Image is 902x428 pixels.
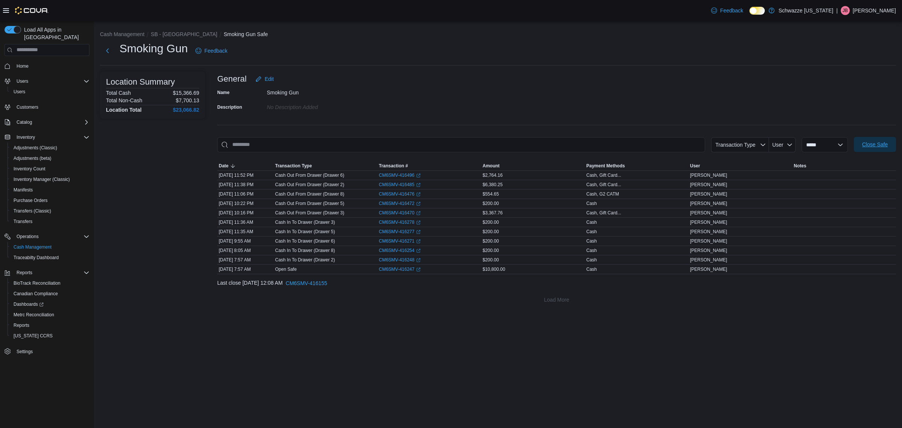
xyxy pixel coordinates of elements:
[379,210,421,216] a: CM6SMV-416470External link
[2,231,92,242] button: Operations
[14,255,59,261] span: Traceabilty Dashboard
[690,182,727,188] span: [PERSON_NAME]
[379,163,408,169] span: Transaction #
[275,257,335,263] p: Cash In To Drawer (Drawer 2)
[14,301,44,307] span: Dashboards
[217,161,274,170] button: Date
[586,238,597,244] div: Cash
[483,163,499,169] span: Amount
[11,87,89,96] span: Users
[8,252,92,263] button: Traceabilty Dashboard
[2,102,92,112] button: Customers
[14,322,29,328] span: Reports
[11,289,89,298] span: Canadian Compliance
[217,255,274,264] div: [DATE] 7:57 AM
[11,185,89,194] span: Manifests
[217,265,274,274] div: [DATE] 7:57 AM
[8,206,92,216] button: Transfers (Classic)
[690,219,727,225] span: [PERSON_NAME]
[720,7,743,14] span: Feedback
[853,6,896,15] p: [PERSON_NAME]
[14,118,35,127] button: Catalog
[690,266,727,272] span: [PERSON_NAME]
[586,266,597,272] div: Cash
[11,253,62,262] a: Traceabilty Dashboard
[11,206,54,216] a: Transfers (Classic)
[217,171,274,180] div: [DATE] 11:52 PM
[283,276,330,291] button: CM6SMV-416155
[100,43,115,58] button: Next
[275,247,335,253] p: Cash In To Drawer (Drawer 8)
[120,41,188,56] h1: Smoking Gun
[416,183,421,187] svg: External link
[17,119,32,125] span: Catalog
[2,267,92,278] button: Reports
[690,172,727,178] span: [PERSON_NAME]
[14,232,89,241] span: Operations
[690,210,727,216] span: [PERSON_NAME]
[265,75,274,83] span: Edit
[11,331,89,340] span: Washington CCRS
[219,163,229,169] span: Date
[8,299,92,310] a: Dashboards
[416,220,421,225] svg: External link
[586,219,597,225] div: Cash
[17,63,29,69] span: Home
[204,47,227,55] span: Feedback
[2,346,92,357] button: Settings
[275,238,335,244] p: Cash In To Drawer (Drawer 6)
[379,238,421,244] a: CM6SMV-416271External link
[11,143,60,152] a: Adjustments (Classic)
[17,349,33,355] span: Settings
[11,300,47,309] a: Dashboards
[690,191,727,197] span: [PERSON_NAME]
[2,76,92,87] button: Users
[690,163,700,169] span: User
[106,107,142,113] h4: Location Total
[11,164,89,173] span: Inventory Count
[224,31,268,37] button: Smoking Gun Safe
[689,161,792,170] button: User
[11,206,89,216] span: Transfers (Classic)
[377,161,481,170] button: Transaction #
[14,77,31,86] button: Users
[11,253,89,262] span: Traceabilty Dashboard
[11,175,73,184] a: Inventory Manager (Classic)
[14,166,45,172] span: Inventory Count
[11,279,89,288] span: BioTrack Reconciliation
[11,321,32,330] a: Reports
[100,31,144,37] button: Cash Management
[416,258,421,263] svg: External link
[586,200,597,206] div: Cash
[274,161,377,170] button: Transaction Type
[416,202,421,206] svg: External link
[11,196,51,205] a: Purchase Orders
[585,161,689,170] button: Payment Methods
[106,97,142,103] h6: Total Non-Cash
[11,243,54,252] a: Cash Management
[217,199,274,208] div: [DATE] 10:22 PM
[379,200,421,206] a: CM6SMV-416472External link
[2,117,92,127] button: Catalog
[778,6,833,15] p: Schwazze [US_STATE]
[690,238,727,244] span: [PERSON_NAME]
[8,164,92,174] button: Inventory Count
[690,247,727,253] span: [PERSON_NAME]
[217,292,896,307] button: Load More
[217,180,274,189] div: [DATE] 11:38 PM
[483,229,499,235] span: $200.00
[586,210,621,216] div: Cash, Gift Card...
[14,312,54,318] span: Metrc Reconciliation
[14,103,41,112] a: Customers
[14,346,89,356] span: Settings
[14,176,70,182] span: Inventory Manager (Classic)
[14,133,38,142] button: Inventory
[749,7,765,15] input: Dark Mode
[14,347,36,356] a: Settings
[14,232,42,241] button: Operations
[217,227,274,236] div: [DATE] 11:35 AM
[217,90,230,96] label: Name
[11,310,89,319] span: Metrc Reconciliation
[862,141,888,148] span: Close Safe
[217,276,896,291] div: Last close [DATE] 12:08 AM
